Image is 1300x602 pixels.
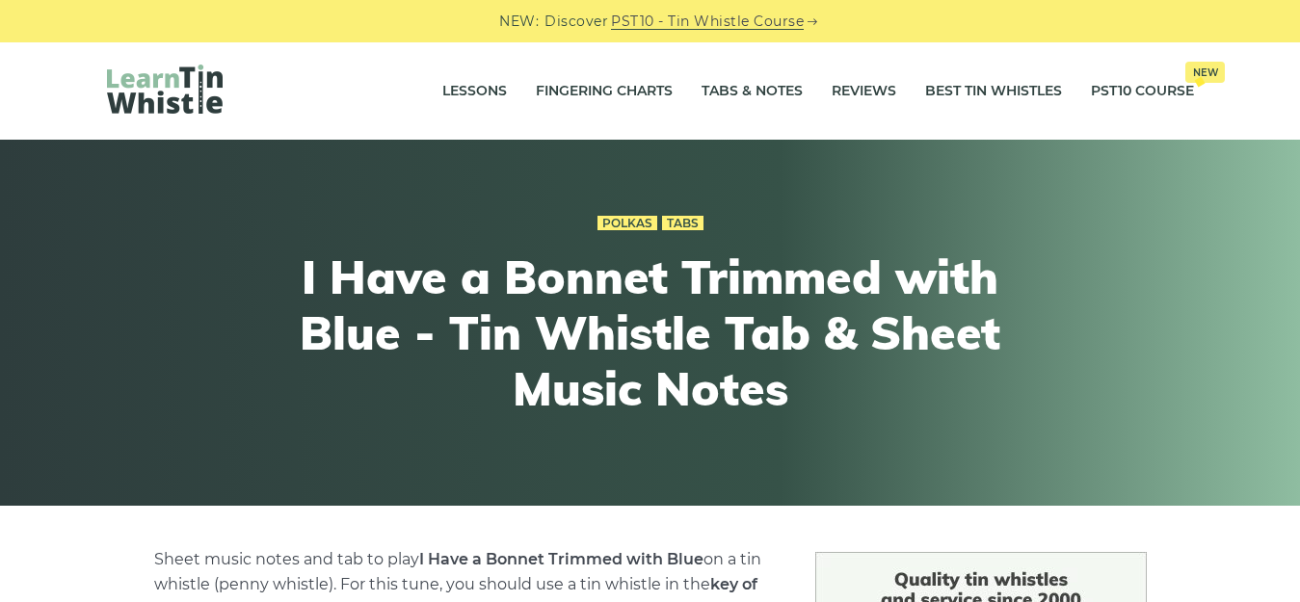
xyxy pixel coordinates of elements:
[442,67,507,116] a: Lessons
[536,67,673,116] a: Fingering Charts
[1091,67,1194,116] a: PST10 CourseNew
[597,216,657,231] a: Polkas
[925,67,1062,116] a: Best Tin Whistles
[1185,62,1225,83] span: New
[419,550,703,568] strong: I Have a Bonnet Trimmed with Blue
[296,249,1005,416] h1: I Have a Bonnet Trimmed with Blue - Tin Whistle Tab & Sheet Music Notes
[662,216,703,231] a: Tabs
[107,65,223,114] img: LearnTinWhistle.com
[832,67,896,116] a: Reviews
[702,67,803,116] a: Tabs & Notes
